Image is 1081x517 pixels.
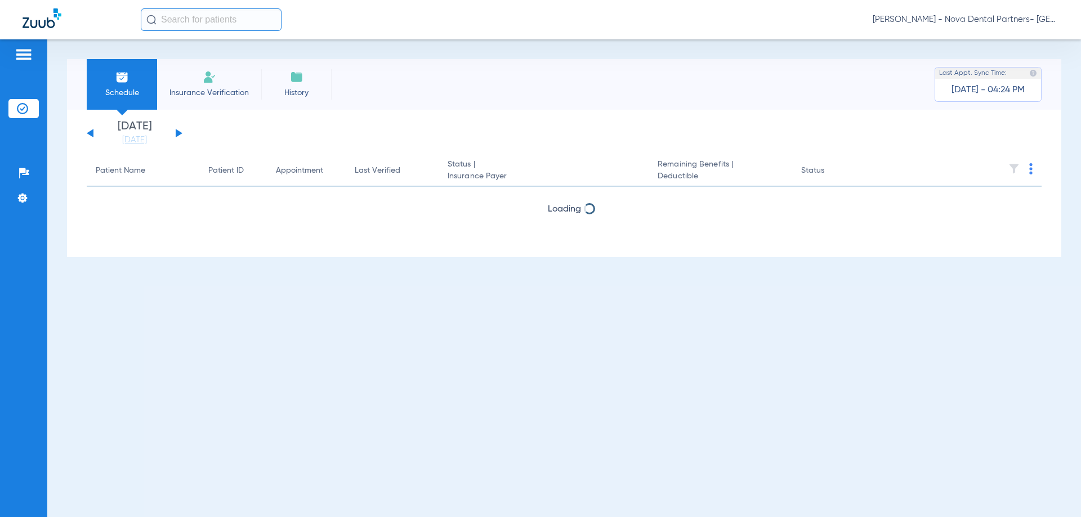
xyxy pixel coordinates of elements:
span: [DATE] - 04:24 PM [952,84,1025,96]
span: Loading [548,205,581,214]
th: Status [792,155,868,187]
div: Patient ID [208,165,244,177]
img: filter.svg [1008,163,1020,174]
img: Search Icon [146,15,157,25]
input: Search for patients [141,8,282,31]
img: History [290,70,303,84]
img: Zuub Logo [23,8,61,28]
img: Manual Insurance Verification [203,70,216,84]
div: Patient Name [96,165,145,177]
span: Insurance Verification [166,87,253,98]
span: History [270,87,323,98]
span: Insurance Payer [448,170,640,182]
img: last sync help info [1029,69,1037,77]
th: Remaining Benefits | [649,155,792,187]
img: hamburger-icon [15,48,33,61]
img: Schedule [115,70,129,84]
span: Last Appt. Sync Time: [939,68,1007,79]
th: Status | [439,155,649,187]
div: Last Verified [355,165,400,177]
div: Last Verified [355,165,430,177]
div: Appointment [276,165,323,177]
span: Deductible [658,170,783,182]
li: [DATE] [101,121,168,146]
div: Appointment [276,165,337,177]
div: Patient ID [208,165,258,177]
div: Patient Name [96,165,190,177]
a: [DATE] [101,134,168,146]
span: [PERSON_NAME] - Nova Dental Partners- [GEOGRAPHIC_DATA] [873,14,1058,25]
span: Schedule [95,87,149,98]
img: group-dot-blue.svg [1029,163,1033,174]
